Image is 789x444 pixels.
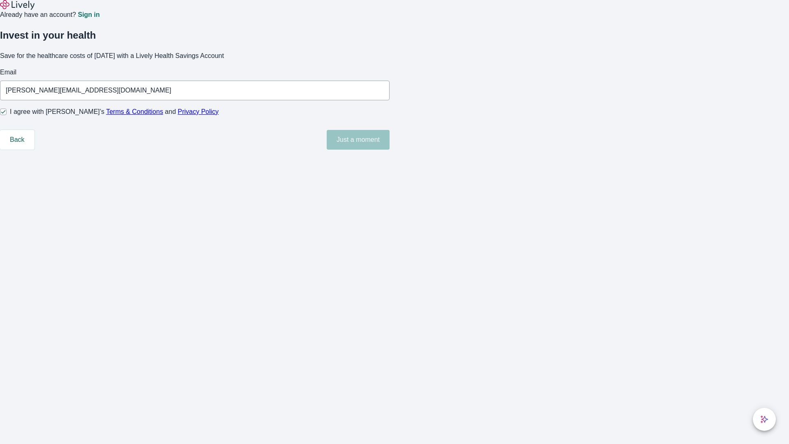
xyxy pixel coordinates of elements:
[106,108,163,115] a: Terms & Conditions
[78,12,99,18] a: Sign in
[760,415,768,423] svg: Lively AI Assistant
[178,108,219,115] a: Privacy Policy
[753,408,776,431] button: chat
[10,107,219,117] span: I agree with [PERSON_NAME]’s and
